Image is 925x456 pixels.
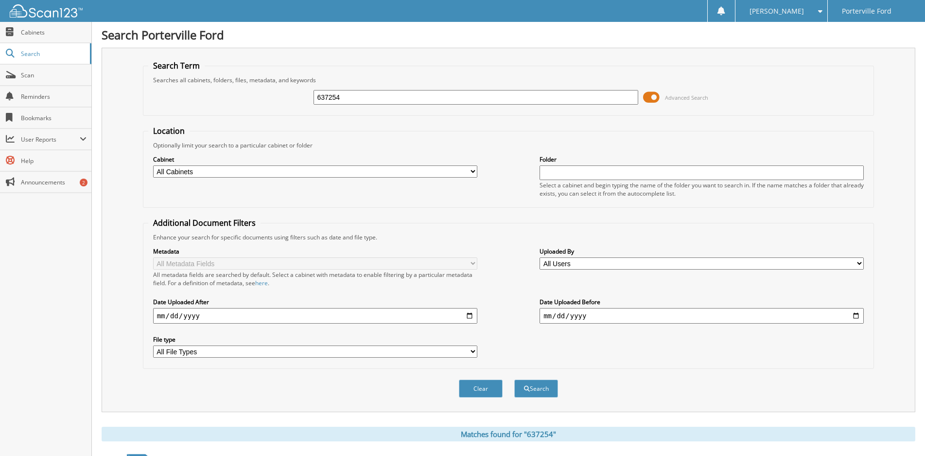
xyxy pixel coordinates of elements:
span: Search [21,50,85,58]
h1: Search Porterville Ford [102,27,915,43]
div: Enhance your search for specific documents using filters such as date and file type. [148,233,869,241]
span: Scan [21,71,87,79]
span: Porterville Ford [842,8,891,14]
div: Searches all cabinets, folders, files, metadata, and keywords [148,76,869,84]
label: Folder [540,155,864,164]
label: File type [153,335,477,344]
div: Select a cabinet and begin typing the name of the folder you want to search in. If the name match... [540,181,864,198]
button: Clear [459,380,503,398]
span: User Reports [21,135,80,144]
label: Cabinet [153,155,477,164]
div: All metadata fields are searched by default. Select a cabinet with metadata to enable filtering b... [153,271,477,287]
div: Optionally limit your search to a particular cabinet or folder [148,141,869,149]
span: Advanced Search [665,94,708,101]
span: Help [21,157,87,165]
img: scan123-logo-white.svg [10,4,83,18]
span: Bookmarks [21,114,87,122]
label: Date Uploaded After [153,298,477,306]
legend: Search Term [148,60,205,71]
span: Cabinets [21,28,87,36]
label: Uploaded By [540,247,864,255]
input: end [540,308,864,324]
a: here [255,279,268,287]
label: Date Uploaded Before [540,298,864,306]
span: Announcements [21,178,87,186]
div: 2 [80,179,87,186]
legend: Additional Document Filters [148,218,261,228]
div: Matches found for "637254" [102,427,915,441]
button: Search [514,380,558,398]
span: [PERSON_NAME] [750,8,804,14]
span: Reminders [21,92,87,101]
label: Metadata [153,247,477,255]
legend: Location [148,126,190,136]
input: start [153,308,477,324]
